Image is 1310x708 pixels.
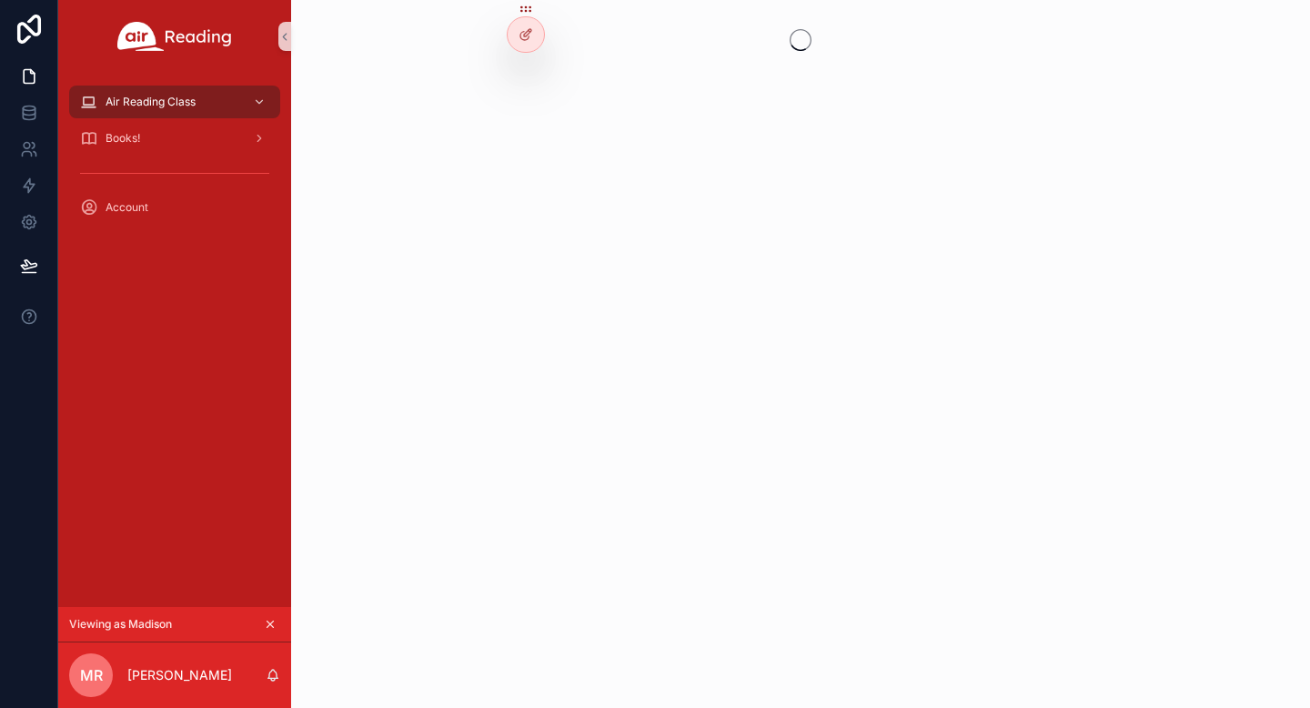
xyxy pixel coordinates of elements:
a: Books! [69,122,280,155]
p: [PERSON_NAME] [127,666,232,684]
span: Air Reading Class [106,95,196,109]
div: scrollable content [58,73,291,248]
span: Viewing as Madison [69,617,172,632]
span: Books! [106,131,140,146]
span: Account [106,200,148,215]
a: Air Reading Class [69,86,280,118]
img: App logo [117,22,232,51]
span: MR [80,664,103,686]
a: Account [69,191,280,224]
